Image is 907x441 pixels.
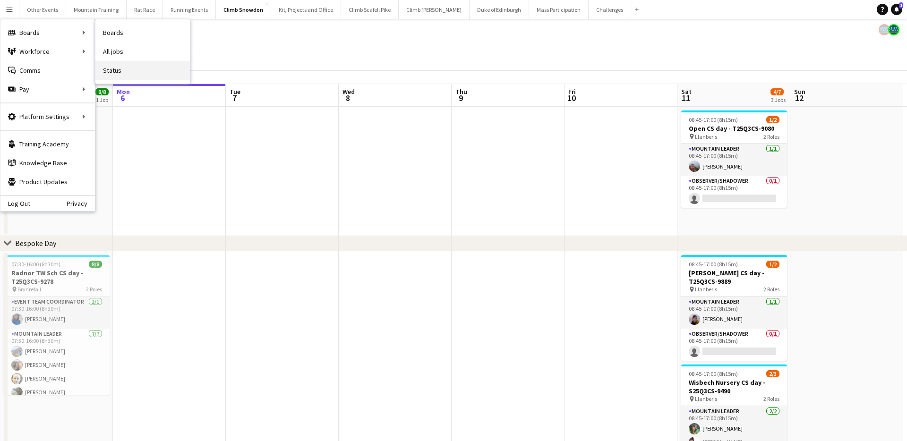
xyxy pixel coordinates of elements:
[0,80,95,99] div: Pay
[230,87,240,96] span: Tue
[17,286,41,293] span: Brynrefail
[766,370,779,377] span: 2/3
[589,0,631,19] button: Challenges
[888,24,899,35] app-user-avatar: Staff RAW Adventures
[689,261,738,268] span: 08:45-17:00 (8h15m)
[0,172,95,191] a: Product Updates
[95,88,109,95] span: 8/8
[770,88,784,95] span: 4/7
[0,107,95,126] div: Platform Settings
[0,153,95,172] a: Knowledge Base
[95,61,190,80] a: Status
[0,42,95,61] div: Workforce
[86,286,102,293] span: 2 Roles
[4,269,110,286] h3: Radnor TW Sch CS day - T25Q3CS-9278
[117,87,130,96] span: Mon
[163,0,216,19] button: Running Events
[681,255,787,361] app-job-card: 08:45-17:00 (8h15m)1/2[PERSON_NAME] CS day - T25Q3CS-9889 Llanberis2 RolesMountain Leader1/108:45...
[766,261,779,268] span: 1/2
[681,124,787,133] h3: Open CS day - T25Q3CS-9080
[689,116,738,123] span: 08:45-17:00 (8h15m)
[399,0,470,19] button: Climb [PERSON_NAME]
[681,176,787,208] app-card-role: Observer/Shadower0/108:45-17:00 (8h15m)
[89,261,102,268] span: 8/8
[96,96,108,103] div: 1 Job
[766,116,779,123] span: 1/2
[695,286,717,293] span: Llanberis
[15,238,56,248] div: Bespoke Day
[455,87,467,96] span: Thu
[568,87,576,96] span: Fri
[11,261,60,268] span: 07:30-16:00 (8h30m)
[681,329,787,361] app-card-role: Observer/Shadower0/108:45-17:00 (8h15m)
[115,93,130,103] span: 6
[879,24,890,35] app-user-avatar: Staff RAW Adventures
[681,269,787,286] h3: [PERSON_NAME] CS day - T25Q3CS-9889
[0,200,30,207] a: Log Out
[0,135,95,153] a: Training Academy
[567,93,576,103] span: 10
[67,200,95,207] a: Privacy
[341,93,355,103] span: 8
[695,395,717,402] span: Llanberis
[689,370,738,377] span: 08:45-17:00 (8h15m)
[0,61,95,80] a: Comms
[681,297,787,329] app-card-role: Mountain Leader1/108:45-17:00 (8h15m)[PERSON_NAME]
[95,23,190,42] a: Boards
[763,133,779,140] span: 2 Roles
[341,0,399,19] button: Climb Scafell Pike
[19,0,66,19] button: Other Events
[66,0,127,19] button: Mountain Training
[899,2,903,8] span: 1
[681,110,787,208] app-job-card: 08:45-17:00 (8h15m)1/2Open CS day - T25Q3CS-9080 Llanberis2 RolesMountain Leader1/108:45-17:00 (8...
[891,4,902,15] a: 1
[793,93,805,103] span: 12
[771,96,786,103] div: 3 Jobs
[342,87,355,96] span: Wed
[681,378,787,395] h3: Wisbech Nursery CS day - S25Q3CS-9490
[127,0,163,19] button: Rat Race
[681,144,787,176] app-card-role: Mountain Leader1/108:45-17:00 (8h15m)[PERSON_NAME]
[695,133,717,140] span: Llanberis
[470,0,529,19] button: Duke of Edinburgh
[763,286,779,293] span: 2 Roles
[4,297,110,329] app-card-role: Event Team Coordinator1/107:30-16:00 (8h30m)[PERSON_NAME]
[216,0,271,19] button: Climb Snowdon
[0,23,95,42] div: Boards
[763,395,779,402] span: 2 Roles
[228,93,240,103] span: 7
[4,255,110,395] app-job-card: 07:30-16:00 (8h30m)8/8Radnor TW Sch CS day - T25Q3CS-9278 Brynrefail2 RolesEvent Team Coordinator...
[794,87,805,96] span: Sun
[454,93,467,103] span: 9
[271,0,341,19] button: Kit, Projects and Office
[529,0,589,19] button: Mass Participation
[95,42,190,61] a: All jobs
[680,93,692,103] span: 11
[681,87,692,96] span: Sat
